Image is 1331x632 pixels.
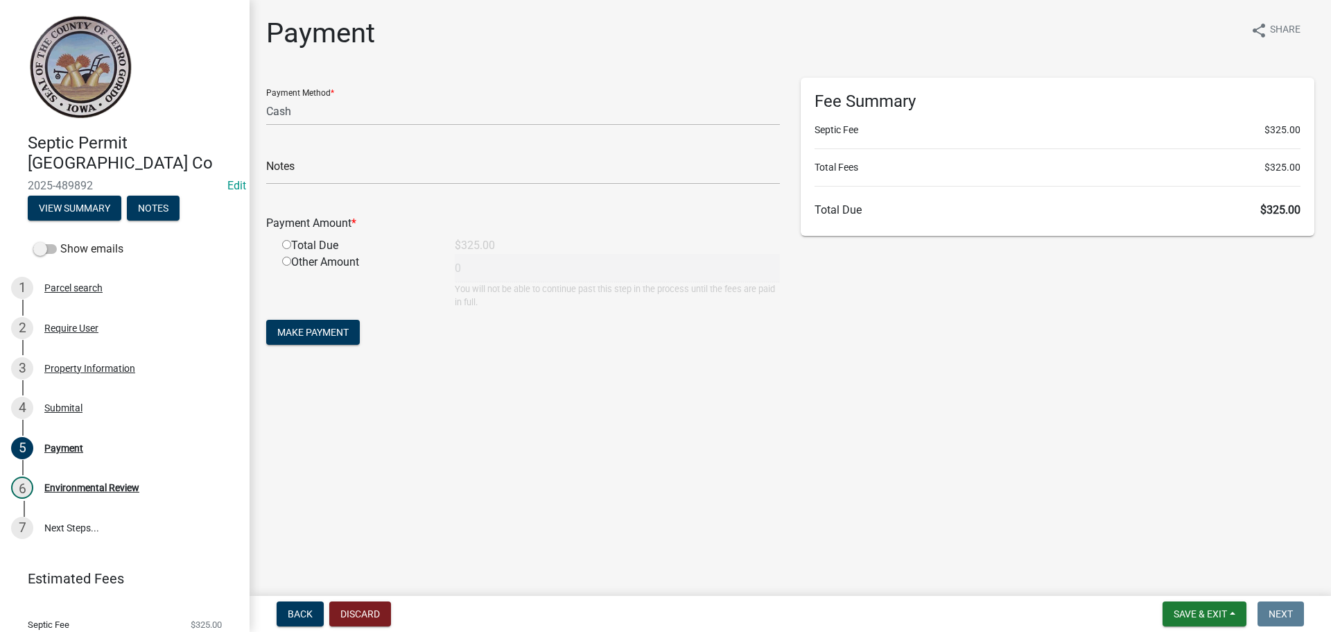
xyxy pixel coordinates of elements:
div: 5 [11,437,33,459]
button: Discard [329,601,391,626]
button: shareShare [1239,17,1312,44]
span: Share [1270,22,1300,39]
button: View Summary [28,196,121,221]
h6: Total Due [815,203,1300,216]
div: Property Information [44,364,135,373]
div: Parcel search [44,283,103,293]
span: $325.00 [1264,123,1300,137]
span: $325.00 [191,620,222,629]
div: 2 [11,317,33,339]
img: Cerro Gordo County, Iowa [28,15,132,119]
div: Environmental Review [44,483,139,493]
li: Septic Fee [815,123,1300,137]
span: Make Payment [277,327,349,338]
li: Total Fees [815,160,1300,175]
div: Payment Amount [256,215,790,232]
button: Save & Exit [1163,601,1246,626]
button: Make Payment [266,320,360,345]
div: Require User [44,323,98,333]
span: Next [1269,608,1293,620]
a: Estimated Fees [11,565,227,592]
div: 4 [11,397,33,419]
button: Back [277,601,324,626]
button: Next [1258,601,1304,626]
wm-modal-confirm: Edit Application Number [227,179,246,192]
h1: Payment [266,17,375,50]
label: Show emails [33,241,123,257]
div: 3 [11,357,33,379]
div: 6 [11,477,33,499]
wm-modal-confirm: Notes [127,203,180,214]
span: Save & Exit [1174,608,1227,620]
span: $325.00 [1264,160,1300,175]
span: Septic Fee [28,620,69,629]
div: Payment [44,443,83,453]
span: 2025-489892 [28,179,222,192]
div: Total Due [272,237,444,254]
a: Edit [227,179,246,192]
div: 7 [11,517,33,539]
div: Other Amount [272,254,444,309]
h4: Septic Permit [GEOGRAPHIC_DATA] Co [28,133,238,173]
wm-modal-confirm: Summary [28,203,121,214]
div: 1 [11,277,33,299]
i: share [1251,22,1267,39]
span: $325.00 [1260,203,1300,216]
button: Notes [127,196,180,221]
span: Back [288,608,313,620]
h6: Fee Summary [815,92,1300,112]
div: Submital [44,403,82,413]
